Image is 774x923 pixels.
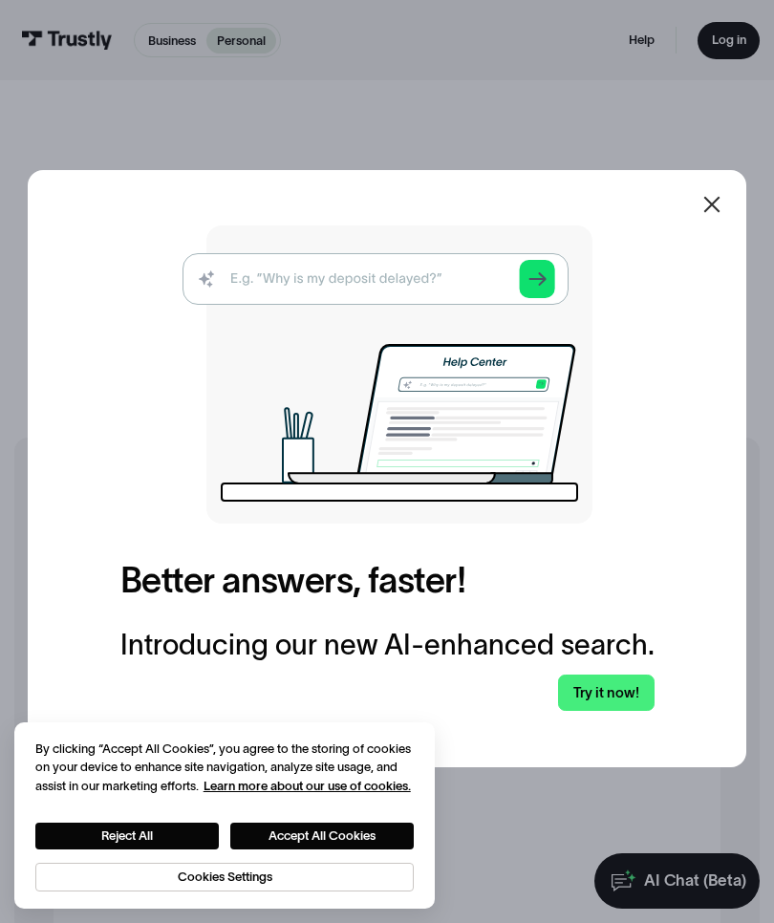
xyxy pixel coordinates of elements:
div: Privacy [35,740,415,891]
div: Introducing our new AI-enhanced search. [120,630,655,660]
button: Reject All [35,823,219,849]
button: Accept All Cookies [230,823,414,849]
div: By clicking “Accept All Cookies”, you agree to the storing of cookies on your device to enhance s... [35,740,415,795]
a: More information about your privacy, opens in a new tab [204,779,411,793]
div: Cookie banner [14,722,436,910]
a: Try it now! [558,675,654,712]
button: Cookies Settings [35,863,415,891]
h2: Better answers, faster! [120,559,466,601]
